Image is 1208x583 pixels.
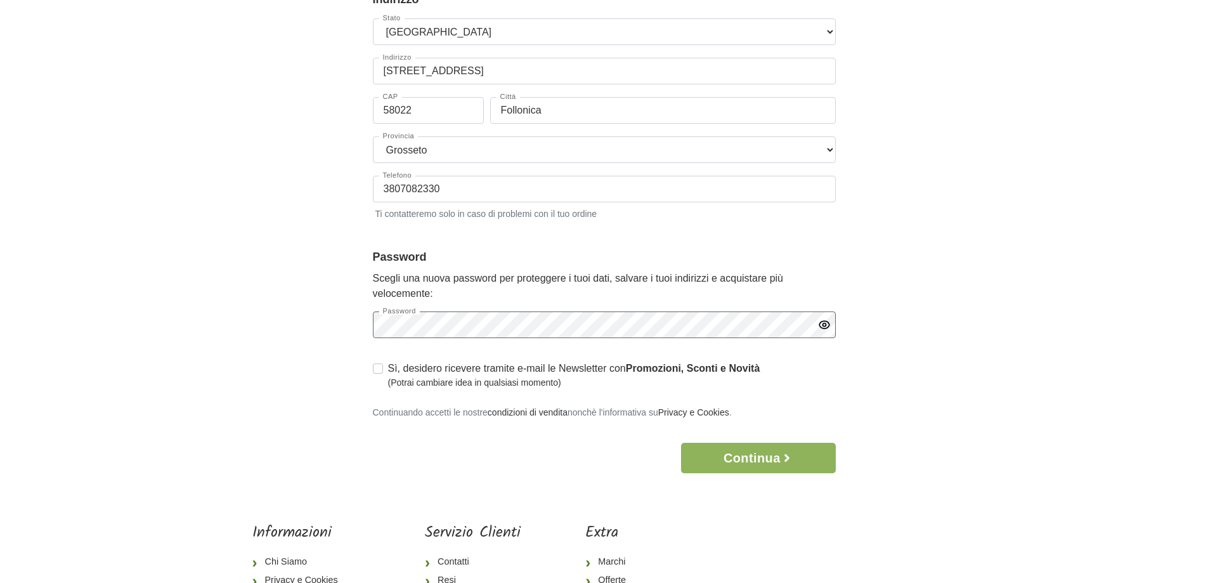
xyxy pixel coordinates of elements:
[425,553,521,572] a: Contatti
[658,407,729,417] a: Privacy e Cookies
[379,54,415,61] label: Indirizzo
[388,376,760,390] small: (Potrai cambiare idea in qualsiasi momento)
[379,93,402,100] label: CAP
[373,271,836,301] p: Scegli una nuova password per proteggere i tuoi dati, salvare i tuoi indirizzi e acquistare più v...
[388,361,760,390] label: Sì, desidero ricevere tramite e-mail le Newsletter con
[373,58,836,84] input: Indirizzo
[379,133,419,140] label: Provincia
[379,308,420,315] label: Password
[252,553,360,572] a: Chi Siamo
[585,524,669,542] h5: Extra
[373,97,484,124] input: CAP
[379,15,405,22] label: Stato
[373,176,836,202] input: Telefono
[488,407,568,417] a: condizioni di vendita
[681,443,835,473] button: Continua
[585,553,669,572] a: Marchi
[626,363,760,374] strong: Promozioni, Sconti e Novità
[734,524,956,568] iframe: fb:page Facebook Social Plugin
[373,205,836,221] small: Ti contatteremo solo in caso di problemi con il tuo ordine
[425,524,521,542] h5: Servizio Clienti
[373,249,836,266] legend: Password
[490,97,836,124] input: Città
[373,407,732,417] small: Continuando accetti le nostre nonchè l'informativa su .
[252,524,360,542] h5: Informazioni
[497,93,520,100] label: Città
[379,172,416,179] label: Telefono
